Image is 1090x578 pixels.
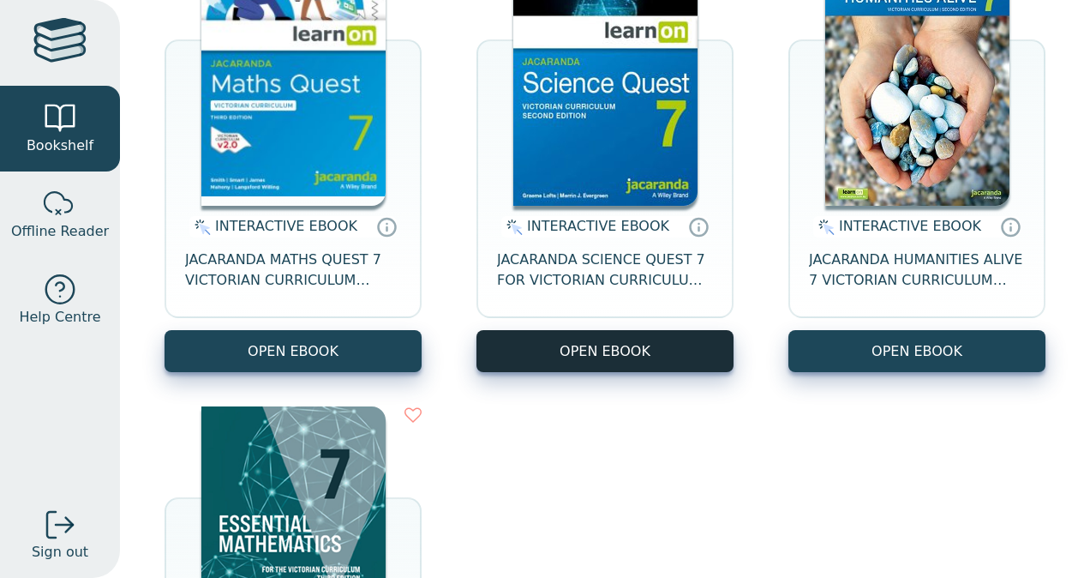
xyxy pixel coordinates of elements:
[215,218,357,234] span: INTERACTIVE EBOOK
[501,217,523,238] img: interactive.svg
[688,216,709,237] a: Interactive eBooks are accessed online via the publisher’s portal. They contain interactive resou...
[185,250,401,291] span: JACARANDA MATHS QUEST 7 VICTORIAN CURRICULUM LEARNON EBOOK 3E
[527,218,669,234] span: INTERACTIVE EBOOK
[376,216,397,237] a: Interactive eBooks are accessed online via the publisher’s portal. They contain interactive resou...
[1000,216,1021,237] a: Interactive eBooks are accessed online via the publisher’s portal. They contain interactive resou...
[788,330,1045,372] button: OPEN EBOOK
[165,330,422,372] button: OPEN EBOOK
[189,217,211,238] img: interactive.svg
[32,542,88,563] span: Sign out
[27,135,93,156] span: Bookshelf
[813,217,835,238] img: interactive.svg
[19,307,100,328] span: Help Centre
[476,330,734,372] button: OPEN EBOOK
[497,250,713,291] span: JACARANDA SCIENCE QUEST 7 FOR VICTORIAN CURRICULUM LEARNON 2E EBOOK
[839,218,981,234] span: INTERACTIVE EBOOK
[809,250,1025,291] span: JACARANDA HUMANITIES ALIVE 7 VICTORIAN CURRICULUM LEARNON EBOOK 2E
[11,221,109,242] span: Offline Reader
